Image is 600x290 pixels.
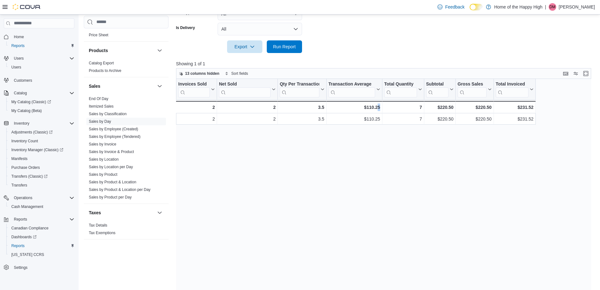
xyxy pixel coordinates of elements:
div: Subtotal [426,81,449,98]
a: My Catalog (Classic) [6,98,77,106]
span: My Catalog (Beta) [9,107,74,115]
a: Reports [9,242,27,250]
a: Tax Details [89,223,107,228]
span: Catalog Export [89,61,114,66]
div: Subtotal [426,81,449,87]
a: End Of Day [89,97,108,101]
button: My Catalog (Beta) [6,106,77,115]
div: Products [84,59,169,77]
button: Keyboard shortcuts [562,70,569,77]
a: Sales by Employee (Created) [89,127,138,131]
span: Adjustments (Classic) [9,128,74,136]
a: Sales by Location [89,157,119,162]
span: Transfers [9,181,74,189]
span: Itemized Sales [89,104,114,109]
div: Transaction Average [328,81,375,87]
div: Gross Sales [458,81,487,87]
p: | [545,3,546,11]
div: 2 [178,104,215,111]
p: Showing 1 of 1 [176,61,596,67]
span: Home [11,33,74,41]
div: 2 [219,104,276,111]
h3: Taxes [89,210,101,216]
div: $231.52 [496,115,534,123]
span: Washington CCRS [9,251,74,258]
a: Sales by Product per Day [89,195,132,199]
span: Sales by Invoice [89,142,116,147]
span: Cash Management [9,203,74,210]
nav: Complex example [4,30,74,288]
span: Feedback [445,4,464,10]
span: Operations [11,194,74,202]
span: Operations [14,195,32,200]
span: Sort fields [231,71,248,76]
button: Canadian Compliance [6,224,77,233]
div: 2 [219,115,276,123]
a: Settings [11,264,30,271]
div: Net Sold [219,81,271,87]
div: Qty Per Transaction [280,81,319,98]
a: [US_STATE] CCRS [9,251,47,258]
button: Manifests [6,154,77,163]
button: Transaction Average [328,81,380,98]
span: Users [14,56,24,61]
button: Inventory [1,119,77,128]
div: Total Invoiced [495,81,528,98]
button: Reports [1,215,77,224]
a: Sales by Invoice & Product [89,150,134,154]
span: Transfers (Classic) [11,174,48,179]
span: Reports [11,43,25,48]
div: Devan Malloy [549,3,556,11]
a: Tax Exemptions [89,231,116,235]
span: Sales by Day [89,119,111,124]
a: Dashboards [9,233,39,241]
span: Inventory [14,121,29,126]
span: Users [11,65,21,70]
button: Sales [89,83,155,89]
button: 13 columns hidden [176,70,222,77]
button: Products [89,47,155,54]
span: Price Sheet [89,33,108,38]
a: Sales by Employee (Tendered) [89,134,140,139]
span: Reports [11,216,74,223]
div: Invoices Sold [178,81,210,98]
span: Purchase Orders [9,164,74,171]
a: Sales by Invoice [89,142,116,146]
span: Settings [14,265,27,270]
span: [US_STATE] CCRS [11,252,44,257]
button: Net Sold [219,81,276,98]
span: Reports [9,242,74,250]
span: Sales by Product [89,172,117,177]
span: Users [11,55,74,62]
a: Sales by Product & Location [89,180,136,184]
span: 13 columns hidden [185,71,220,76]
button: Catalog [1,89,77,98]
a: Users [9,63,24,71]
span: Settings [11,263,74,271]
span: Transfers [11,183,27,188]
span: Sales by Employee (Created) [89,127,138,132]
a: Dashboards [6,233,77,241]
a: Inventory Count [9,137,41,145]
a: Transfers [9,181,30,189]
a: Purchase Orders [9,164,43,171]
button: All [218,23,302,35]
div: $231.52 [495,104,533,111]
a: Sales by Location per Day [89,165,133,169]
span: Purchase Orders [11,165,40,170]
span: Sales by Product & Location [89,180,136,185]
button: Catalog [11,89,29,97]
a: Reports [9,42,27,50]
span: Inventory Manager (Classic) [9,146,74,154]
span: Export [231,40,259,53]
span: Home [14,34,24,39]
div: Total Invoiced [495,81,528,87]
button: Reports [6,41,77,50]
span: Inventory [11,120,74,127]
button: Users [6,63,77,72]
span: Reports [14,217,27,222]
span: Users [9,63,74,71]
button: Gross Sales [458,81,492,98]
button: Reports [6,241,77,250]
